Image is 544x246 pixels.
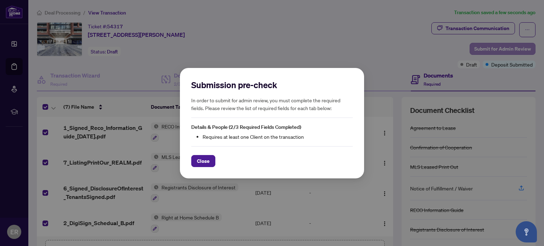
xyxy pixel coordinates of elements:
[191,155,215,167] button: Close
[191,96,353,112] h5: In order to submit for admin review, you must complete the required fields. Please review the lis...
[203,132,353,140] li: Requires at least one Client on the transaction
[191,124,301,130] span: Details & People (2/3 Required Fields Completed)
[191,79,353,91] h2: Submission pre-check
[197,155,210,166] span: Close
[516,221,537,242] button: Open asap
